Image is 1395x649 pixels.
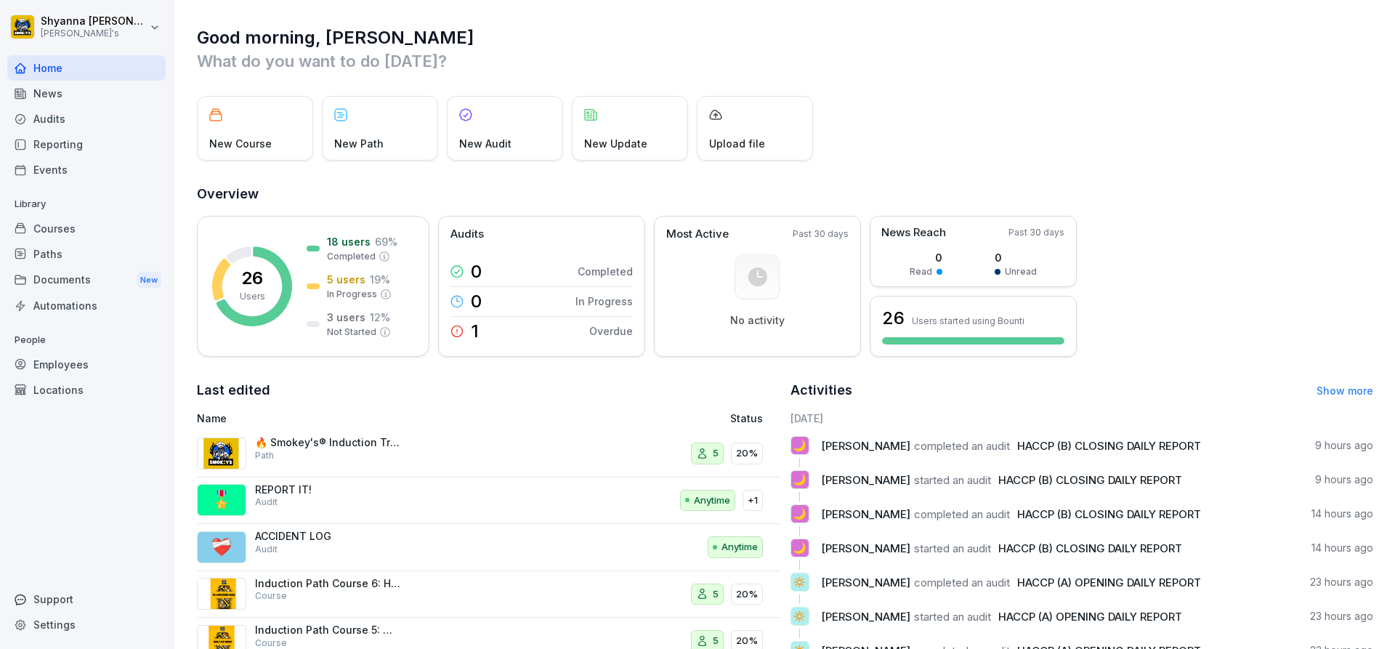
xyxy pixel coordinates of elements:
p: 🌙 [793,469,806,490]
p: 🔅 [793,572,806,592]
a: Home [7,55,166,81]
p: Overdue [589,323,633,339]
p: 26 [241,270,263,287]
span: [PERSON_NAME] [821,507,910,521]
div: New [137,272,161,289]
p: 0 [910,250,942,265]
p: 🔅 [793,606,806,626]
p: New Audit [459,136,511,151]
p: Shyanna [PERSON_NAME] [41,15,147,28]
p: Not Started [327,326,376,339]
p: Library [7,193,166,216]
p: What do you want to do [DATE]? [197,49,1373,73]
p: 🌙 [793,435,806,456]
p: Induction Path Course 6: HR & Employment Basics [255,577,400,590]
div: Locations [7,377,166,403]
a: News [7,81,166,106]
span: [PERSON_NAME] [821,473,910,487]
p: New Course [209,136,272,151]
h6: [DATE] [790,411,1374,426]
h2: Last edited [197,380,780,400]
span: HACCP (A) OPENING DAILY REPORT [1017,576,1201,589]
a: Events [7,157,166,182]
p: Path [255,449,274,462]
div: Audits [7,106,166,132]
p: 0 [995,250,1037,265]
p: New Path [334,136,384,151]
p: Anytime [694,493,730,508]
p: 23 hours ago [1310,575,1373,589]
div: Support [7,586,166,612]
a: Automations [7,293,166,318]
a: Paths [7,241,166,267]
span: [PERSON_NAME] [821,610,910,624]
h2: Activities [790,380,852,400]
p: 69 % [375,234,397,249]
p: [PERSON_NAME]'s [41,28,147,39]
p: Audits [450,226,484,243]
p: 23 hours ago [1310,609,1373,624]
p: Past 30 days [793,227,849,241]
p: 20% [736,634,758,648]
a: Settings [7,612,166,637]
span: completed an audit [914,439,1010,453]
span: [PERSON_NAME] [821,439,910,453]
p: Anytime [721,540,758,555]
p: 9 hours ago [1315,438,1373,453]
p: 0 [471,293,482,310]
p: 14 hours ago [1311,507,1373,521]
p: 5 users [327,272,365,287]
p: Audit [255,496,278,509]
img: ep9vw2sd15w3pphxl0275339.png [197,438,246,469]
p: ACCIDENT LOG [255,530,400,543]
a: 🎖️REPORT IT!AuditAnytime+1 [197,477,780,525]
a: Courses [7,216,166,241]
p: Unread [1005,265,1037,278]
p: 19 % [370,272,390,287]
h1: Good morning, [PERSON_NAME] [197,26,1373,49]
span: HACCP (B) CLOSING DAILY REPORT [998,541,1182,555]
p: Course [255,589,287,602]
span: [PERSON_NAME] [821,576,910,589]
img: kzx9qqirxmrv8ln5q773skvi.png [197,578,246,610]
p: Audit [255,543,278,556]
a: Reporting [7,132,166,157]
span: started an audit [914,473,991,487]
p: 🌙 [793,538,806,558]
p: 14 hours ago [1311,541,1373,555]
p: 🌙 [793,504,806,524]
span: [PERSON_NAME] [821,541,910,555]
p: Name [197,411,562,426]
p: 5 [713,634,719,648]
p: In Progress [575,294,633,309]
p: REPORT IT! [255,483,400,496]
p: Status [730,411,763,426]
p: Read [910,265,932,278]
p: 20% [736,446,758,461]
p: Upload file [709,136,765,151]
h3: 26 [882,306,905,331]
p: In Progress [327,288,377,301]
a: ❤️‍🩹ACCIDENT LOGAuditAnytime [197,524,780,571]
a: Induction Path Course 6: HR & Employment BasicsCourse520% [197,571,780,618]
p: ❤️‍🩹 [211,534,232,560]
p: New Update [584,136,647,151]
span: completed an audit [914,576,1010,589]
p: 9 hours ago [1315,472,1373,487]
p: 12 % [370,310,390,325]
p: 5 [713,446,719,461]
span: completed an audit [914,507,1010,521]
p: Users [240,290,265,303]
span: HACCP (B) CLOSING DAILY REPORT [1017,507,1201,521]
p: Completed [578,264,633,279]
span: HACCP (A) OPENING DAILY REPORT [998,610,1182,624]
p: 20% [736,587,758,602]
p: 5 [713,587,719,602]
p: News Reach [881,225,946,241]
